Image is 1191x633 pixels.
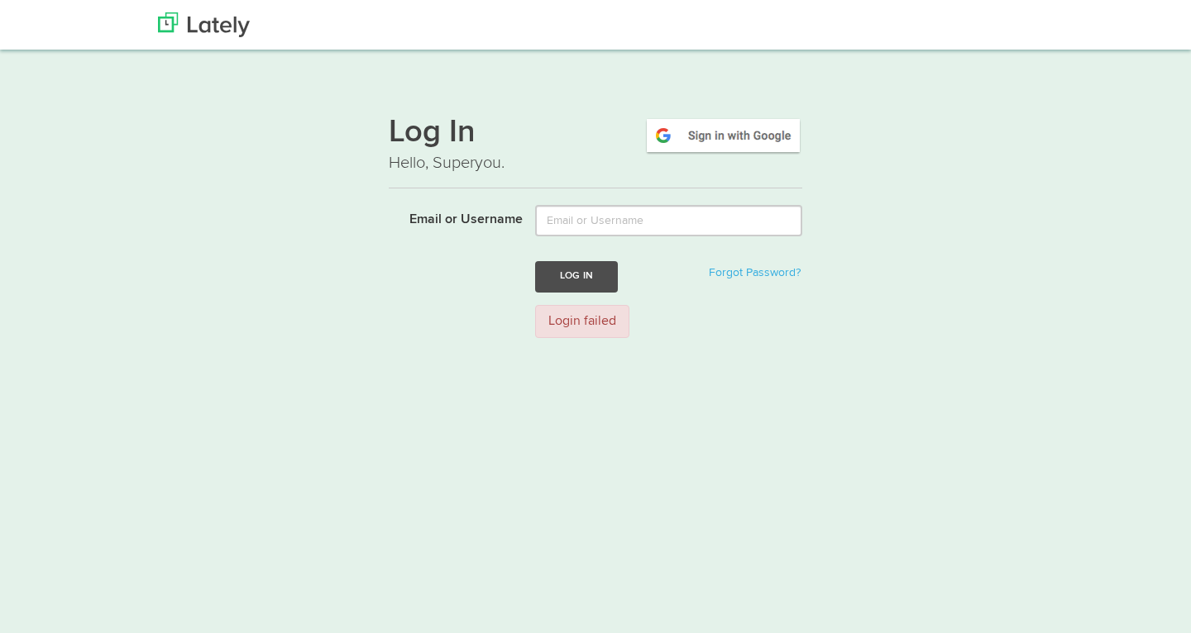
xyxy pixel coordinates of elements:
img: google-signin.png [644,117,802,155]
img: Lately [158,12,250,37]
button: Log In [535,261,618,292]
h1: Log In [389,117,802,151]
p: Hello, Superyou. [389,151,802,175]
input: Email or Username [535,205,802,236]
div: Login failed [535,305,629,339]
label: Email or Username [376,205,523,230]
a: Forgot Password? [709,267,801,278]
